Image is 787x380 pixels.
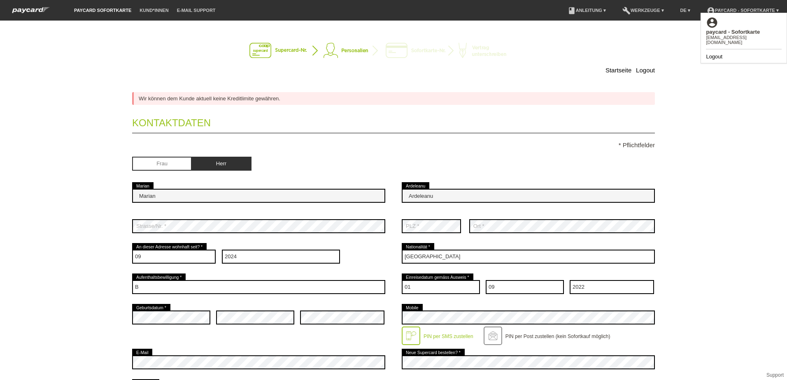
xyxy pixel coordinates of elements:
a: Support [766,372,784,378]
div: Wir können dem Kunde aktuell keine Kreditlimite gewähren. [132,92,655,105]
b: paycard - Sofortkarte [706,29,760,35]
a: Kund*innen [135,8,172,13]
img: paycard Sofortkarte [8,6,54,14]
a: paycard Sofortkarte [8,9,54,16]
legend: Kontaktdaten [132,109,655,133]
a: Startseite [605,67,631,74]
i: build [622,7,631,15]
div: [EMAIL_ADDRESS][DOMAIN_NAME] [706,35,782,45]
a: E-Mail Support [173,8,220,13]
i: book [568,7,576,15]
i: account_circle [706,16,718,29]
a: bookAnleitung ▾ [563,8,610,13]
label: PIN per SMS zustellen [424,334,473,339]
a: Logout [706,53,722,60]
a: DE ▾ [676,8,694,13]
i: account_circle [707,7,715,15]
a: buildWerkzeuge ▾ [618,8,668,13]
img: instantcard-v2-de-2.png [249,43,538,59]
a: account_circlepaycard - Sofortkarte ▾ [703,8,783,13]
p: * Pflichtfelder [132,141,655,148]
a: Logout [636,67,655,74]
a: paycard Sofortkarte [70,8,135,13]
label: PIN per Post zustellen (kein Sofortkauf möglich) [505,334,610,339]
